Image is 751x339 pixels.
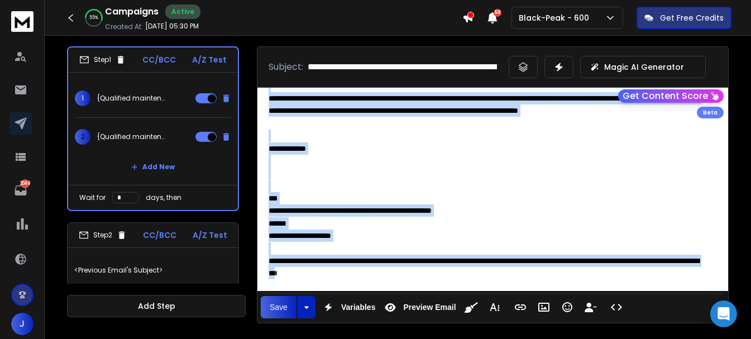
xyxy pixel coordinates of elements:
[165,4,200,19] div: Active
[67,222,239,316] li: Step2CC/BCCA/Z Test<Previous Email's Subject>Add New
[67,46,239,211] li: Step1CC/BCCA/Z Test1{Qualified maintenance tech|Technician|Maintenance technician|Qualified techn...
[494,9,501,17] span: 50
[193,230,227,241] p: A/Z Test
[97,94,169,103] p: {Qualified maintenance tech|Technician|Maintenance technician|Qualified technician|Technician tea...
[697,107,724,118] div: Beta
[142,54,176,65] p: CC/BCC
[261,296,296,318] button: Save
[75,129,90,145] span: 2
[618,89,724,103] button: Get Content Score
[606,296,627,318] button: Code View
[660,12,724,23] p: Get Free Credits
[318,296,378,318] button: Variables
[11,313,34,335] button: J
[604,61,684,73] p: Magic AI Generator
[122,156,184,178] button: Add New
[269,60,303,74] p: Subject:
[580,296,601,318] button: Insert Unsubscribe Link
[533,296,554,318] button: Insert Image (Ctrl+P)
[79,55,126,65] div: Step 1
[75,90,90,106] span: 1
[339,303,378,312] span: Variables
[580,56,706,78] button: Magic AI Generator
[97,132,169,141] p: {Qualified maintenance tech|Technician|Maintenance technician|Qualified technician|Technician tea...
[143,230,176,241] p: CC/BCC
[510,296,531,318] button: Insert Link (Ctrl+K)
[74,255,232,286] p: <Previous Email's Subject>
[401,303,458,312] span: Preview Email
[79,230,127,240] div: Step 2
[710,300,737,327] div: Open Intercom Messenger
[145,22,199,31] p: [DATE] 05:30 PM
[67,295,246,317] button: Add Step
[9,179,32,202] a: 2049
[11,11,34,32] img: logo
[105,5,159,18] h1: Campaigns
[79,193,106,202] p: Wait for
[519,12,594,23] p: Black-Peak - 600
[380,296,458,318] button: Preview Email
[192,54,227,65] p: A/Z Test
[146,193,181,202] p: days, then
[461,296,482,318] button: Clean HTML
[21,179,30,188] p: 2049
[89,15,98,21] p: 55 %
[637,7,731,29] button: Get Free Credits
[105,22,143,31] p: Created At:
[557,296,578,318] button: Emoticons
[484,296,505,318] button: More Text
